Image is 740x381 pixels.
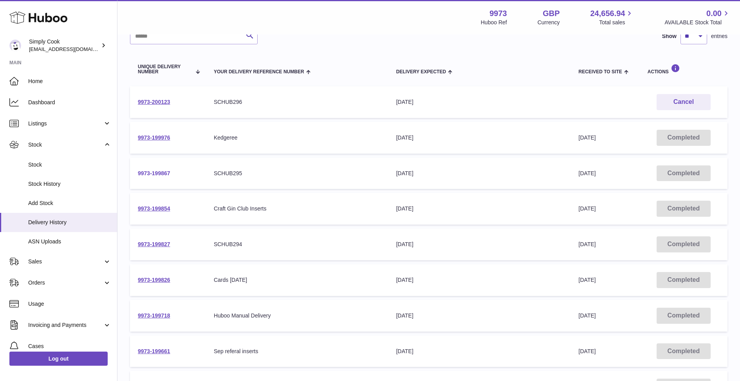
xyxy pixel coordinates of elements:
[28,141,103,149] span: Stock
[28,99,111,106] span: Dashboard
[662,33,677,40] label: Show
[396,205,563,212] div: [DATE]
[214,348,381,355] div: Sep referal inserts
[706,8,722,19] span: 0.00
[214,241,381,248] div: SCHUB294
[711,33,727,40] span: entries
[138,277,170,283] a: 9973-199826
[28,161,111,169] span: Stock
[138,348,170,354] a: 9973-199661
[214,170,381,177] div: SCHUB295
[481,19,507,26] div: Huboo Ref
[396,348,563,355] div: [DATE]
[579,348,596,354] span: [DATE]
[396,170,563,177] div: [DATE]
[28,258,103,265] span: Sales
[9,352,108,366] a: Log out
[214,205,381,212] div: Craft Gin Club Inserts
[28,219,111,226] span: Delivery History
[396,276,563,284] div: [DATE]
[590,8,634,26] a: 24,656.94 Total sales
[28,180,111,188] span: Stock History
[214,312,381,319] div: Huboo Manual Delivery
[138,64,191,74] span: Unique Delivery Number
[138,205,170,212] a: 9973-199854
[579,69,622,74] span: Received to Site
[28,321,103,329] span: Invoicing and Payments
[538,19,560,26] div: Currency
[214,69,304,74] span: Your Delivery Reference Number
[28,300,111,308] span: Usage
[657,94,711,110] button: Cancel
[396,312,563,319] div: [DATE]
[579,170,596,176] span: [DATE]
[489,8,507,19] strong: 9973
[29,38,99,53] div: Simply Cook
[214,98,381,106] div: SCHUB296
[28,279,103,287] span: Orders
[396,241,563,248] div: [DATE]
[138,312,170,319] a: 9973-199718
[28,120,103,127] span: Listings
[28,238,111,245] span: ASN Uploads
[214,276,381,284] div: Cards [DATE]
[28,343,111,350] span: Cases
[664,8,731,26] a: 0.00 AVAILABLE Stock Total
[396,98,563,106] div: [DATE]
[664,19,731,26] span: AVAILABLE Stock Total
[579,134,596,141] span: [DATE]
[29,46,115,52] span: [EMAIL_ADDRESS][DOMAIN_NAME]
[579,241,596,247] span: [DATE]
[9,40,21,51] img: internalAdmin-9973@internal.huboo.com
[579,205,596,212] span: [DATE]
[579,277,596,283] span: [DATE]
[138,241,170,247] a: 9973-199827
[579,312,596,319] span: [DATE]
[396,134,563,142] div: [DATE]
[543,8,560,19] strong: GBP
[590,8,625,19] span: 24,656.94
[396,69,446,74] span: Delivery Expected
[648,64,720,74] div: Actions
[138,134,170,141] a: 9973-199976
[138,99,170,105] a: 9973-200123
[28,200,111,207] span: Add Stock
[28,78,111,85] span: Home
[599,19,634,26] span: Total sales
[214,134,381,142] div: Kedgeree
[138,170,170,176] a: 9973-199867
